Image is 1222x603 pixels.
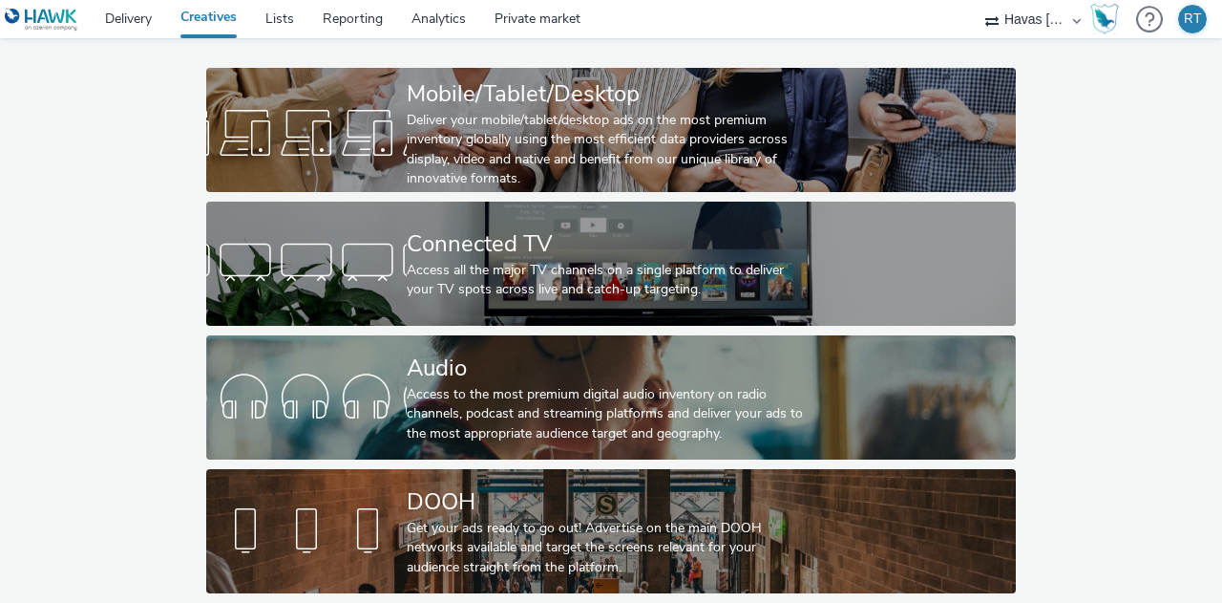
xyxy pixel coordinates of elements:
[1090,4,1119,34] img: Hawk Academy
[407,385,808,443] div: Access to the most premium digital audio inventory on radio channels, podcast and streaming platf...
[206,335,1017,460] a: AudioAccess to the most premium digital audio inventory on radio channels, podcast and streaming ...
[407,519,808,577] div: Get your ads ready to go out! Advertise on the main DOOH networks available and target the screen...
[206,202,1017,326] a: Connected TVAccess all the major TV channels on a single platform to deliver your TV spots across...
[206,68,1017,192] a: Mobile/Tablet/DesktopDeliver your mobile/tablet/desktop ads on the most premium inventory globall...
[5,8,78,32] img: undefined Logo
[407,227,808,261] div: Connected TV
[1090,4,1127,34] a: Hawk Academy
[407,111,808,189] div: Deliver your mobile/tablet/desktop ads on the most premium inventory globally using the most effi...
[407,261,808,300] div: Access all the major TV channels on a single platform to deliver your TV spots across live and ca...
[206,469,1017,593] a: DOOHGet your ads ready to go out! Advertise on the main DOOH networks available and target the sc...
[407,77,808,111] div: Mobile/Tablet/Desktop
[407,485,808,519] div: DOOH
[1184,5,1201,33] div: RT
[407,352,808,385] div: Audio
